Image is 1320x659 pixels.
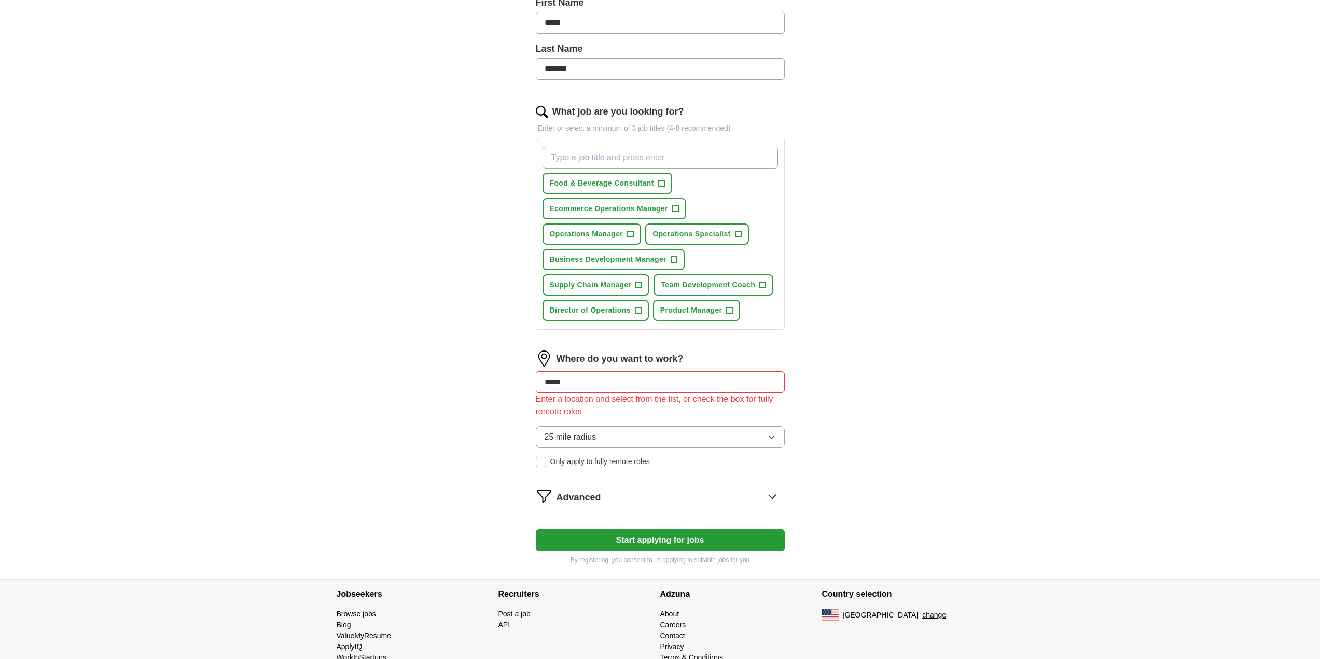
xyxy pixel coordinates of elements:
[653,300,741,321] button: Product Manager
[550,279,632,290] span: Supply Chain Manager
[550,178,654,189] span: Food & Beverage Consultant
[543,274,650,296] button: Supply Chain Manager
[550,203,668,214] span: Ecommerce Operations Manager
[337,610,376,618] a: Browse jobs
[543,198,686,219] button: Ecommerce Operations Manager
[550,229,623,240] span: Operations Manager
[557,490,601,504] span: Advanced
[557,352,684,366] label: Where do you want to work?
[536,393,785,418] div: Enter a location and select from the list, or check the box for fully remote roles
[545,431,596,443] span: 25 mile radius
[660,632,685,640] a: Contact
[660,610,679,618] a: About
[543,249,685,270] button: Business Development Manager
[536,106,548,118] img: search.png
[922,610,946,621] button: change
[660,621,686,629] a: Careers
[543,147,778,169] input: Type a job title and press enter
[536,350,552,367] img: location.png
[498,621,510,629] a: API
[843,610,919,621] span: [GEOGRAPHIC_DATA]
[337,621,351,629] a: Blog
[536,555,785,565] p: By registering, you consent to us applying to suitable jobs for you
[552,105,684,119] label: What job are you looking for?
[550,254,666,265] span: Business Development Manager
[536,426,785,448] button: 25 mile radius
[337,642,363,651] a: ApplyIQ
[536,457,546,467] input: Only apply to fully remote roles
[660,305,722,316] span: Product Manager
[536,42,785,56] label: Last Name
[536,529,785,551] button: Start applying for jobs
[550,456,650,467] span: Only apply to fully remote roles
[661,279,755,290] span: Team Development Coach
[536,488,552,504] img: filter
[543,300,649,321] button: Director of Operations
[543,173,672,194] button: Food & Beverage Consultant
[822,580,984,609] h4: Country selection
[536,123,785,134] p: Enter or select a minimum of 3 job titles (4-8 recommended)
[652,229,731,240] span: Operations Specialist
[645,223,749,245] button: Operations Specialist
[337,632,392,640] a: ValueMyResume
[498,610,531,618] a: Post a job
[822,609,839,621] img: US flag
[654,274,773,296] button: Team Development Coach
[550,305,631,316] span: Director of Operations
[660,642,684,651] a: Privacy
[543,223,642,245] button: Operations Manager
